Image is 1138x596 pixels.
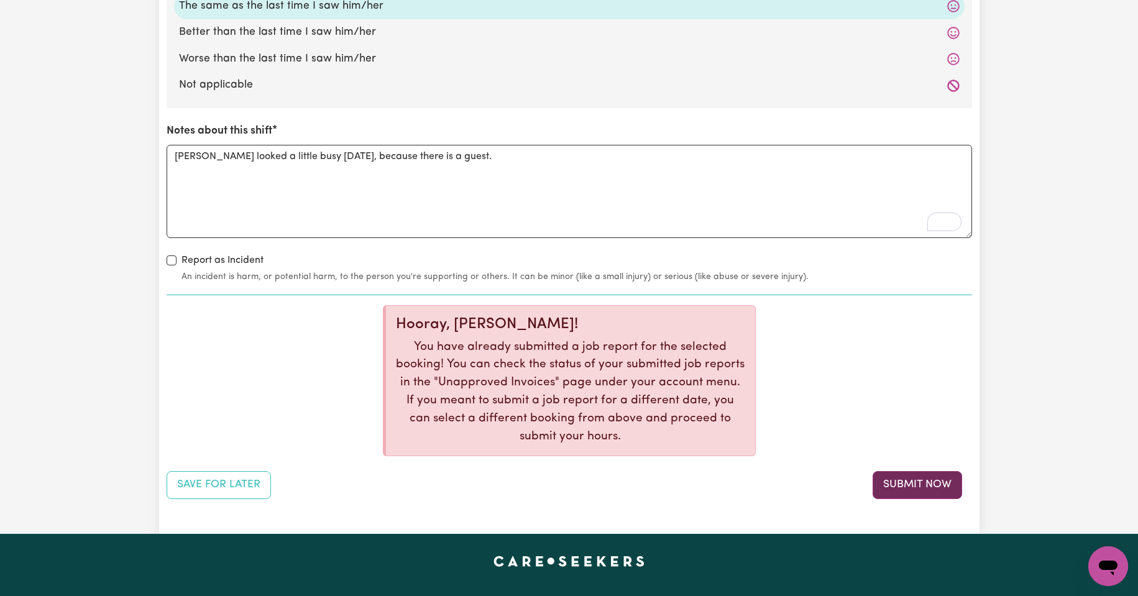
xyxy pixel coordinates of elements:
label: Worse than the last time I saw him/her [179,51,960,67]
label: Not applicable [179,77,960,93]
label: Better than the last time I saw him/her [179,24,960,40]
button: Submit your job report [873,471,962,498]
div: Hooray, [PERSON_NAME]! [396,316,745,334]
iframe: Button to launch messaging window [1088,546,1128,586]
label: Report as Incident [181,253,264,268]
textarea: To enrich screen reader interactions, please activate Accessibility in Grammarly extension settings [167,145,972,238]
a: Careseekers home page [493,556,645,566]
label: Notes about this shift [167,123,272,139]
small: An incident is harm, or potential harm, to the person you're supporting or others. It can be mino... [181,270,972,283]
p: You have already submitted a job report for the selected booking! You can check the status of you... [396,339,745,446]
button: Save your job report [167,471,271,498]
